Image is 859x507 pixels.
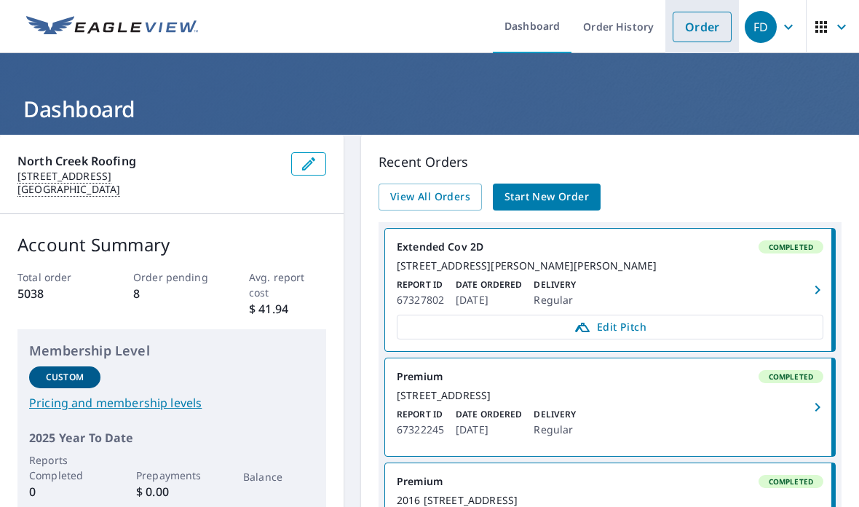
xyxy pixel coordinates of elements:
a: Pricing and membership levels [29,394,314,412]
p: Order pending [133,270,210,285]
p: $ 0.00 [136,483,207,500]
a: View All Orders [379,184,482,211]
p: 0 [29,483,100,500]
p: 5038 [17,285,95,302]
div: Extended Cov 2D [397,240,823,253]
p: Total order [17,270,95,285]
div: Premium [397,475,823,488]
p: 67322245 [397,421,444,439]
p: Recent Orders [379,152,842,172]
div: [STREET_ADDRESS][PERSON_NAME][PERSON_NAME] [397,259,823,272]
span: Completed [760,372,822,382]
p: Prepayments [136,468,207,483]
p: North Creek Roofing [17,152,280,170]
span: Start New Order [504,188,589,206]
p: 67327802 [397,291,444,309]
span: Edit Pitch [406,318,814,336]
h1: Dashboard [17,94,842,124]
p: [DATE] [456,421,522,439]
p: Report ID [397,278,444,291]
a: PremiumCompleted[STREET_ADDRESS]Report ID67322245Date Ordered[DATE]DeliveryRegular [385,358,835,456]
span: Completed [760,242,822,252]
p: Custom [46,371,84,384]
p: Delivery [534,408,576,421]
p: Delivery [534,278,576,291]
p: Date Ordered [456,408,522,421]
p: Avg. report cost [249,270,326,300]
p: $ 41.94 [249,300,326,318]
span: View All Orders [390,188,470,206]
p: Reports Completed [29,452,100,483]
p: 2025 Year To Date [29,429,314,447]
div: 2016 [STREET_ADDRESS] [397,494,823,507]
div: [STREET_ADDRESS] [397,389,823,402]
p: Date Ordered [456,278,522,291]
a: Order [673,12,732,42]
span: Completed [760,476,822,487]
p: Membership Level [29,341,314,361]
p: Report ID [397,408,444,421]
p: Balance [243,469,314,484]
div: FD [745,11,777,43]
p: Regular [534,421,576,439]
a: Edit Pitch [397,315,823,339]
a: Extended Cov 2DCompleted[STREET_ADDRESS][PERSON_NAME][PERSON_NAME]Report ID67327802Date Ordered[D... [385,229,835,351]
a: Start New Order [493,184,601,211]
img: EV Logo [26,16,198,38]
p: Regular [534,291,576,309]
p: Account Summary [17,232,326,258]
p: 8 [133,285,210,302]
p: [DATE] [456,291,522,309]
div: Premium [397,370,823,383]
